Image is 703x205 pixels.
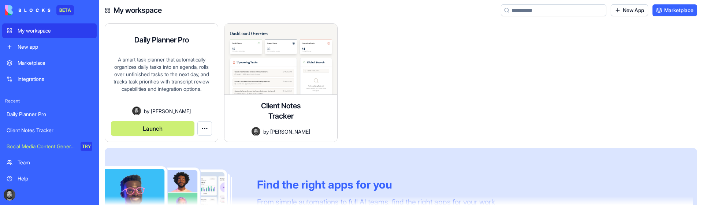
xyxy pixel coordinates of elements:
a: Daily Planner ProA smart task planner that automatically organizes daily tasks into an agenda, ro... [105,23,218,142]
img: ACg8ocLgOF4bjOymJxKawdIdklYA68NjYQoKYxjRny7HkDiFQmphKnKP_Q=s96-c [4,189,15,201]
a: Daily Planner Pro [2,107,97,122]
a: Integrations [2,72,97,86]
span: [PERSON_NAME] [270,128,310,135]
div: Daily Planner Pro [7,111,92,118]
button: Launch [111,121,194,136]
a: New app [2,40,97,54]
span: Recent [2,98,97,104]
div: Integrations [18,75,92,83]
div: A smart task planner that automatically organizes daily tasks into an agenda, rolls over unfinish... [111,56,212,107]
h4: Daily Planner Pro [134,35,189,45]
div: Marketplace [18,59,92,67]
a: Client Notes Tracker [2,123,97,138]
span: by [263,128,269,135]
h4: My workspace [114,5,162,15]
div: New app [18,43,92,51]
div: Help [18,175,92,182]
h4: Client Notes Tracker [252,101,310,121]
a: Marketplace [2,56,97,70]
a: New App [611,4,648,16]
a: My workspace [2,23,97,38]
img: Avatar [252,127,260,136]
a: Team [2,155,97,170]
span: by [144,107,149,115]
img: logo [5,5,51,15]
div: Find the right apps for you [257,178,495,191]
span: [PERSON_NAME] [151,107,191,115]
a: Help [2,171,97,186]
div: Social Media Content Generator [7,143,75,150]
div: TRY [81,142,92,151]
div: BETA [56,5,74,15]
div: My workspace [18,27,92,34]
a: BETA [5,5,74,15]
a: Social Media Content GeneratorTRY [2,139,97,154]
div: Team [18,159,92,166]
a: Marketplace [652,4,697,16]
img: Avatar [132,107,141,115]
div: Client Notes Tracker [7,127,92,134]
a: Client Notes TrackerAvatarby[PERSON_NAME] [224,23,338,142]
